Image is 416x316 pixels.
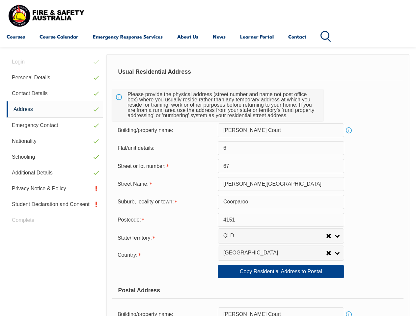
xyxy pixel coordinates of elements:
[7,86,103,101] a: Contact Details
[40,29,78,44] a: Course Calendar
[7,197,103,212] a: Student Declaration and Consent
[112,178,218,190] div: Street Name is required.
[112,282,403,299] div: Postal Address
[288,29,306,44] a: Contact
[7,181,103,197] a: Privacy Notice & Policy
[7,101,103,118] a: Address
[213,29,226,44] a: News
[112,248,218,261] div: Country is required.
[93,29,163,44] a: Emergency Response Services
[112,124,218,137] div: Building/property name:
[177,29,198,44] a: About Us
[218,265,344,278] a: Copy Residential Address to Postal
[112,196,218,208] div: Suburb, locality or town is required.
[112,214,218,226] div: Postcode is required.
[7,118,103,133] a: Emergency Contact
[7,149,103,165] a: Schooling
[112,64,403,80] div: Usual Residential Address
[125,89,318,121] div: Please provide the physical address (street number and name not post office box) where you usuall...
[118,252,137,258] span: Country:
[112,142,218,154] div: Flat/unit details:
[112,231,218,244] div: State/Territory is required.
[118,235,152,241] span: State/Territory:
[223,232,326,239] span: QLD
[7,165,103,181] a: Additional Details
[112,160,218,172] div: Street or lot number is required.
[240,29,274,44] a: Learner Portal
[7,29,25,44] a: Courses
[7,133,103,149] a: Nationality
[7,70,103,86] a: Personal Details
[223,250,326,256] span: [GEOGRAPHIC_DATA]
[344,126,353,135] a: Info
